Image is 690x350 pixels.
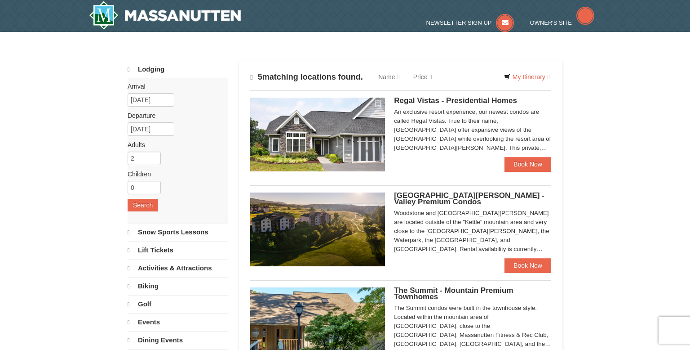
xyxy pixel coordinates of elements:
a: Book Now [504,157,551,171]
span: [GEOGRAPHIC_DATA][PERSON_NAME] - Valley Premium Condos [394,191,544,206]
div: The Summit condos were built in the townhouse style. Located within the mountain area of [GEOGRAP... [394,304,551,349]
a: My Itinerary [498,70,556,84]
span: The Summit - Mountain Premium Townhomes [394,286,513,301]
a: Golf [128,296,228,313]
img: Massanutten Resort Logo [89,1,241,30]
a: Snow Sports Lessons [128,224,228,241]
a: Lift Tickets [128,242,228,259]
label: Children [128,170,221,179]
label: Departure [128,111,221,120]
a: Lodging [128,61,228,78]
a: Owner's Site [530,19,595,26]
a: Dining Events [128,332,228,349]
a: Newsletter Sign Up [426,19,514,26]
a: Activities & Attractions [128,260,228,277]
a: Events [128,314,228,331]
a: Massanutten Resort [89,1,241,30]
div: An exclusive resort experience, our newest condos are called Regal Vistas. True to their name, [G... [394,108,551,153]
span: Newsletter Sign Up [426,19,492,26]
span: Owner's Site [530,19,572,26]
label: Adults [128,140,221,149]
label: Arrival [128,82,221,91]
img: 19218991-1-902409a9.jpg [250,98,385,171]
div: Woodstone and [GEOGRAPHIC_DATA][PERSON_NAME] are located outside of the "Kettle" mountain area an... [394,209,551,254]
a: Biking [128,278,228,295]
a: Price [407,68,439,86]
button: Search [128,199,158,211]
img: 19219041-4-ec11c166.jpg [250,193,385,266]
span: Regal Vistas - Presidential Homes [394,96,517,105]
a: Name [372,68,406,86]
a: Book Now [504,258,551,273]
